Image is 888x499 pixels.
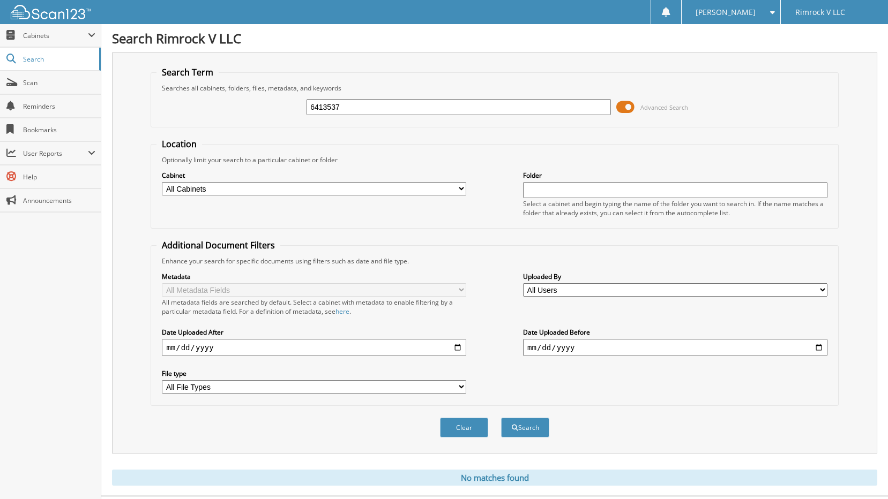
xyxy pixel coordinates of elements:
[112,29,877,47] h1: Search Rimrock V LLC
[162,171,466,180] label: Cabinet
[23,196,95,205] span: Announcements
[501,418,549,437] button: Search
[23,149,88,158] span: User Reports
[162,339,466,356] input: start
[523,199,827,217] div: Select a cabinet and begin typing the name of the folder you want to search in. If the name match...
[112,470,877,486] div: No matches found
[162,369,466,378] label: File type
[156,155,832,164] div: Optionally limit your search to a particular cabinet or folder
[156,66,219,78] legend: Search Term
[523,328,827,337] label: Date Uploaded Before
[23,55,94,64] span: Search
[156,138,202,150] legend: Location
[162,298,466,316] div: All metadata fields are searched by default. Select a cabinet with metadata to enable filtering b...
[523,272,827,281] label: Uploaded By
[640,103,688,111] span: Advanced Search
[335,307,349,316] a: here
[523,171,827,180] label: Folder
[23,125,95,134] span: Bookmarks
[523,339,827,356] input: end
[440,418,488,437] button: Clear
[11,5,91,19] img: scan123-logo-white.svg
[23,31,88,40] span: Cabinets
[696,9,756,16] span: [PERSON_NAME]
[23,102,95,111] span: Reminders
[795,9,845,16] span: Rimrock V LLC
[156,84,832,93] div: Searches all cabinets, folders, files, metadata, and keywords
[23,172,95,182] span: Help
[162,328,466,337] label: Date Uploaded After
[156,256,832,266] div: Enhance your search for specific documents using filters such as date and file type.
[23,78,95,87] span: Scan
[162,272,466,281] label: Metadata
[156,239,280,251] legend: Additional Document Filters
